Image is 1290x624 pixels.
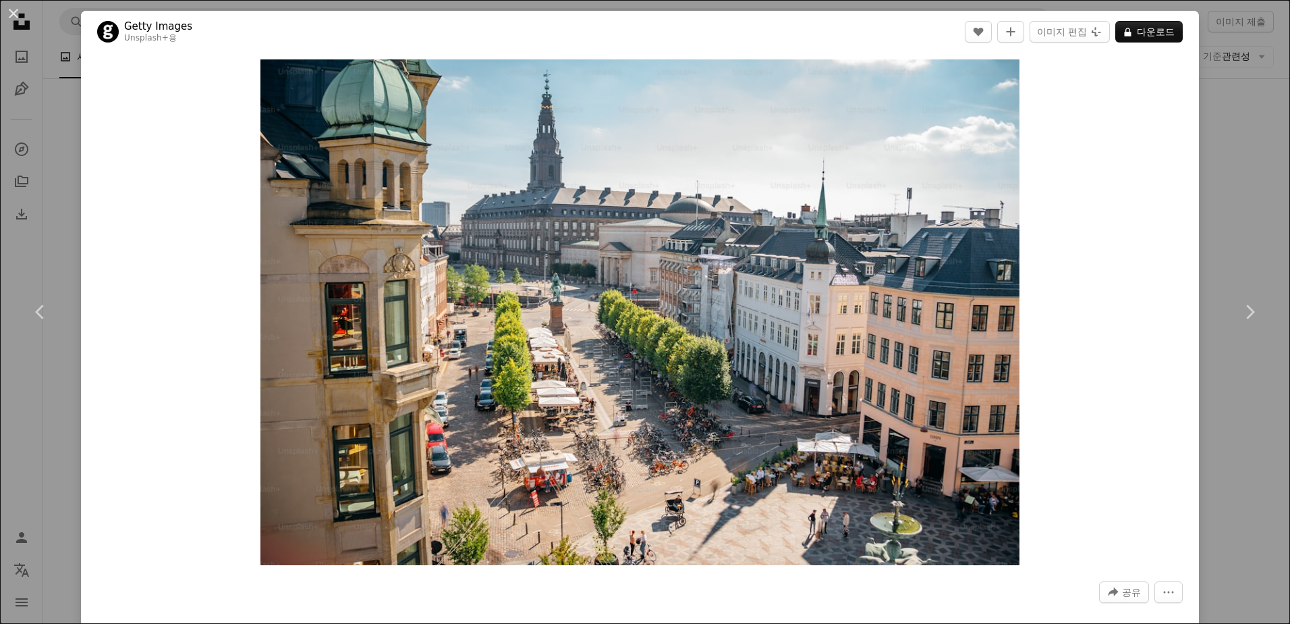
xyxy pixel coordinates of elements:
button: 다운로드 [1115,21,1183,43]
button: 컬렉션에 추가 [997,21,1024,43]
span: 공유 [1122,582,1141,602]
button: 좋아요 [965,21,992,43]
div: 용 [124,33,192,44]
a: 다음 [1209,247,1290,377]
button: 이 이미지 확대 [260,59,1019,565]
button: 더 많은 작업 [1154,581,1183,603]
a: Getty Images [124,20,192,33]
button: 이 이미지 공유 [1099,581,1149,603]
a: Unsplash+ [124,33,169,43]
img: Getty Images의 프로필로 이동 [97,21,119,43]
img: Stroget의 지붕 전망 - 방문객으로 가득한 코펜하겐에서 가장 유명한 쇼핑 지역 [260,59,1019,565]
button: 이미지 편집 [1030,21,1110,43]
